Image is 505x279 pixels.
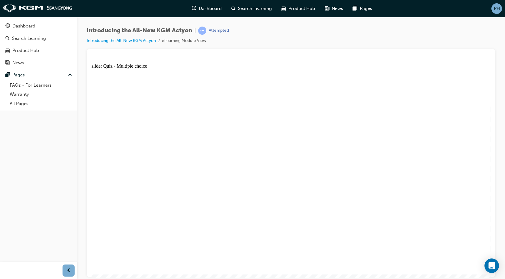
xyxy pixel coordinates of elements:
a: Introducing the All-New KGM Actyon [87,38,156,43]
span: up-icon [68,71,72,79]
span: search-icon [231,5,236,12]
span: Introducing the All-New KGM Actyon [87,27,192,34]
div: Pages [12,72,25,79]
button: Pages [2,69,75,81]
span: guage-icon [5,24,10,29]
div: Search Learning [12,35,46,42]
span: PH [494,5,500,12]
span: guage-icon [192,5,196,12]
span: learningRecordVerb_ATTEMPT-icon [198,27,206,35]
span: Dashboard [199,5,222,12]
span: Product Hub [288,5,315,12]
div: Product Hub [12,47,39,54]
a: Product Hub [2,45,75,56]
a: News [2,57,75,69]
span: news-icon [5,60,10,66]
span: Pages [360,5,372,12]
span: car-icon [281,5,286,12]
a: search-iconSearch Learning [227,2,277,15]
span: | [195,27,196,34]
a: car-iconProduct Hub [277,2,320,15]
li: eLearning Module View [162,37,206,44]
img: kgm [3,4,72,13]
span: news-icon [325,5,329,12]
span: Search Learning [238,5,272,12]
a: pages-iconPages [348,2,377,15]
a: FAQs - For Learners [7,81,75,90]
span: News [332,5,343,12]
button: PH [491,3,502,14]
span: prev-icon [66,267,71,274]
a: All Pages [7,99,75,108]
a: Dashboard [2,21,75,32]
span: pages-icon [5,72,10,78]
a: Warranty [7,90,75,99]
a: Search Learning [2,33,75,44]
div: Dashboard [12,23,35,30]
a: news-iconNews [320,2,348,15]
span: car-icon [5,48,10,53]
span: search-icon [5,36,10,41]
a: guage-iconDashboard [187,2,227,15]
button: DashboardSearch LearningProduct HubNews [2,19,75,69]
div: Open Intercom Messenger [484,258,499,273]
div: News [12,59,24,66]
span: pages-icon [353,5,357,12]
div: Attempted [209,28,229,34]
